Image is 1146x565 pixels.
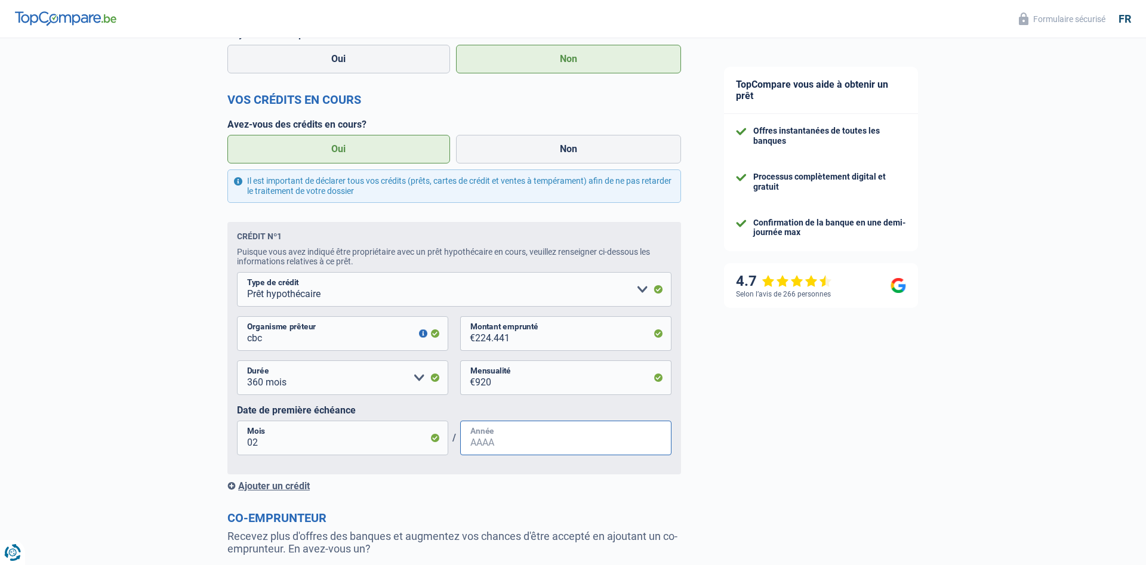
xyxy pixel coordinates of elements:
[15,11,116,26] img: TopCompare Logo
[237,231,282,241] div: Crédit nº1
[227,480,681,492] div: Ajouter un crédit
[448,432,460,443] span: /
[237,421,448,455] input: MM
[456,45,682,73] label: Non
[460,360,475,395] span: €
[736,273,832,290] div: 4.7
[237,247,671,266] div: Puisque vous avez indiqué être propriétaire avec un prêt hypothécaire en cours, veuillez renseign...
[724,67,918,114] div: TopCompare vous aide à obtenir un prêt
[227,530,681,555] p: Recevez plus d'offres des banques et augmentez vos chances d'être accepté en ajoutant un co-empru...
[1012,9,1113,29] button: Formulaire sécurisé
[237,405,671,416] label: Date de première échéance
[460,421,671,455] input: AAAA
[753,126,906,146] div: Offres instantanées de toutes les banques
[227,135,450,163] label: Oui
[753,218,906,238] div: Confirmation de la banque en une demi-journée max
[753,172,906,192] div: Processus complètement digital et gratuit
[227,92,681,107] h2: Vos crédits en cours
[227,511,681,525] h2: Co-emprunteur
[736,290,831,298] div: Selon l’avis de 266 personnes
[1119,13,1131,26] div: fr
[460,316,475,351] span: €
[227,119,681,130] label: Avez-vous des crédits en cours?
[227,169,681,203] div: Il est important de déclarer tous vos crédits (prêts, cartes de crédit et ventes à tempérament) a...
[456,135,682,163] label: Non
[227,45,450,73] label: Oui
